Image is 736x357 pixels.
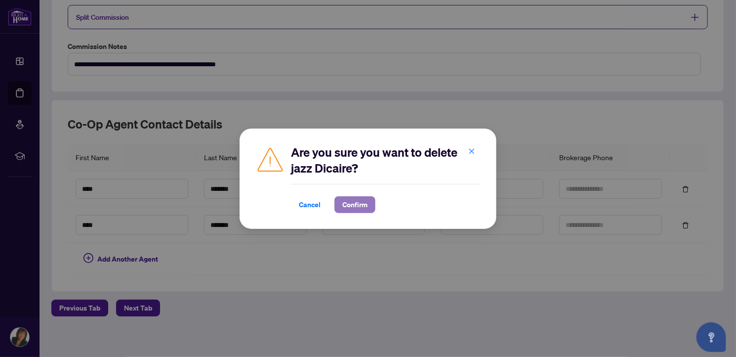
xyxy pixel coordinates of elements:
[291,196,328,213] button: Cancel
[696,322,726,352] button: Open asap
[299,197,321,213] span: Cancel
[334,196,375,213] button: Confirm
[255,144,285,174] img: Caution Icon
[291,144,481,176] h2: Are you sure you want to delete jazz Dicaire?
[468,148,475,155] span: close
[342,197,368,213] span: Confirm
